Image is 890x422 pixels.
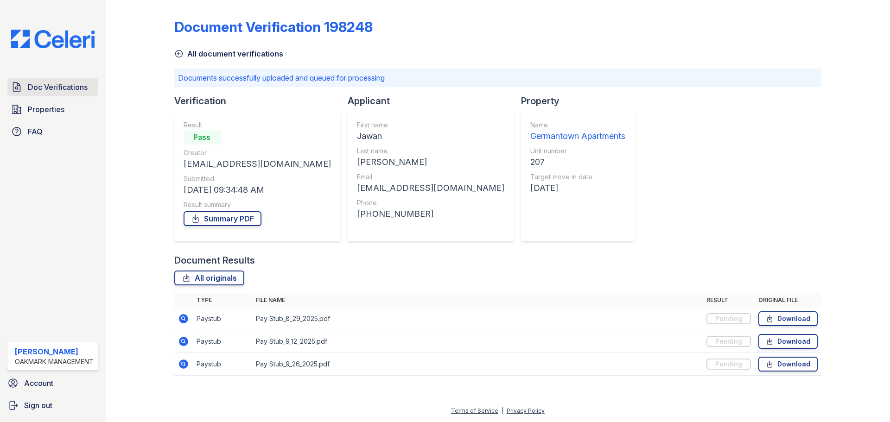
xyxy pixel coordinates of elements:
[530,156,625,169] div: 207
[28,104,64,115] span: Properties
[758,311,818,326] a: Download
[357,172,504,182] div: Email
[184,120,331,130] div: Result
[357,130,504,143] div: Jawan
[758,334,818,349] a: Download
[4,396,102,415] a: Sign out
[174,19,373,35] div: Document Verification 198248
[193,293,252,308] th: Type
[252,353,703,376] td: Pay Stub_9_26_2025.pdf
[758,357,818,372] a: Download
[7,78,98,96] a: Doc Verifications
[184,211,261,226] a: Summary PDF
[252,308,703,330] td: Pay Stub_8_29_2025.pdf
[530,130,625,143] div: Germantown Apartments
[174,271,244,285] a: All originals
[357,198,504,208] div: Phone
[530,120,625,143] a: Name Germantown Apartments
[184,183,331,196] div: [DATE] 09:34:48 AM
[184,200,331,209] div: Result summary
[357,208,504,220] div: [PHONE_NUMBER]
[28,82,88,93] span: Doc Verifications
[174,48,283,59] a: All document verifications
[15,346,94,357] div: [PERSON_NAME]
[530,172,625,182] div: Target move in date
[507,407,545,414] a: Privacy Policy
[357,146,504,156] div: Last name
[7,100,98,119] a: Properties
[24,378,53,389] span: Account
[530,146,625,156] div: Unit number
[357,120,504,130] div: First name
[755,293,821,308] th: Original file
[703,293,755,308] th: Result
[357,182,504,195] div: [EMAIL_ADDRESS][DOMAIN_NAME]
[357,156,504,169] div: [PERSON_NAME]
[530,120,625,130] div: Name
[7,122,98,141] a: FAQ
[24,400,52,411] span: Sign out
[184,157,331,170] div: [EMAIL_ADDRESS][DOMAIN_NAME]
[348,94,521,107] div: Applicant
[193,330,252,353] td: Paystub
[530,182,625,195] div: [DATE]
[4,374,102,392] a: Account
[184,130,221,145] div: Pass
[184,174,331,183] div: Submitted
[4,30,102,48] img: CE_Logo_Blue-a8612792a0a2168367f1c8372b55b34899dd931a85d93a1a3d3e32e68fde9ad4.png
[28,126,43,137] span: FAQ
[706,359,751,370] div: Pending
[178,72,818,83] p: Documents successfully uploaded and queued for processing
[252,293,703,308] th: File name
[15,357,94,366] div: Oakmark Management
[252,330,703,353] td: Pay Stub_9_12_2025.pdf
[502,407,503,414] div: |
[706,336,751,347] div: Pending
[521,94,642,107] div: Property
[451,407,498,414] a: Terms of Service
[706,313,751,324] div: Pending
[174,94,348,107] div: Verification
[184,148,331,157] div: Creator
[174,254,255,267] div: Document Results
[193,308,252,330] td: Paystub
[193,353,252,376] td: Paystub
